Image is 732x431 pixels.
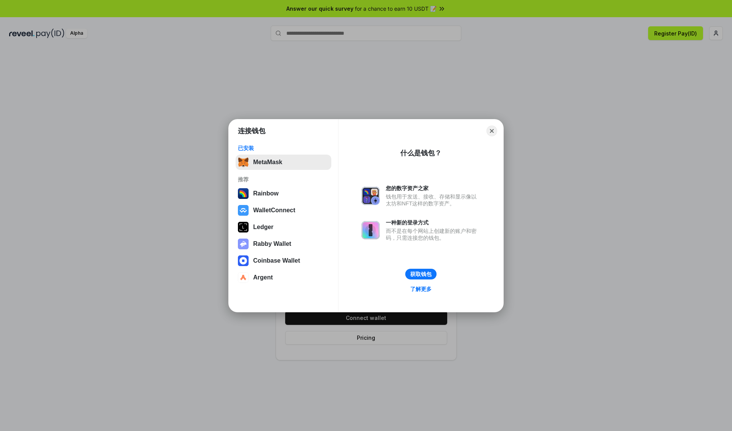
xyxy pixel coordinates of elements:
[386,219,480,226] div: 一种新的登录方式
[253,224,273,231] div: Ledger
[238,272,249,283] img: svg+xml,%3Csvg%20width%3D%2228%22%20height%3D%2228%22%20viewBox%3D%220%200%2028%2028%22%20fill%3D...
[236,155,331,170] button: MetaMask
[236,203,331,218] button: WalletConnect
[238,145,329,152] div: 已安装
[238,205,249,216] img: svg+xml,%3Csvg%20width%3D%2228%22%20height%3D%2228%22%20viewBox%3D%220%200%2028%2028%22%20fill%3D...
[410,286,432,292] div: 了解更多
[238,188,249,199] img: svg+xml,%3Csvg%20width%3D%22120%22%20height%3D%22120%22%20viewBox%3D%220%200%20120%20120%22%20fil...
[406,284,436,294] a: 了解更多
[238,239,249,249] img: svg+xml,%3Csvg%20xmlns%3D%22http%3A%2F%2Fwww.w3.org%2F2000%2Fsvg%22%20fill%3D%22none%22%20viewBox...
[236,186,331,201] button: Rainbow
[238,222,249,232] img: svg+xml,%3Csvg%20xmlns%3D%22http%3A%2F%2Fwww.w3.org%2F2000%2Fsvg%22%20width%3D%2228%22%20height%3...
[400,149,441,158] div: 什么是钱包？
[386,228,480,241] div: 而不是在每个网站上创建新的账户和密码，只需连接您的钱包。
[361,187,380,205] img: svg+xml,%3Csvg%20xmlns%3D%22http%3A%2F%2Fwww.w3.org%2F2000%2Fsvg%22%20fill%3D%22none%22%20viewBox...
[236,236,331,252] button: Rabby Wallet
[253,190,279,197] div: Rainbow
[253,159,282,166] div: MetaMask
[410,271,432,278] div: 获取钱包
[236,253,331,268] button: Coinbase Wallet
[238,176,329,183] div: 推荐
[386,185,480,192] div: 您的数字资产之家
[236,220,331,235] button: Ledger
[386,193,480,207] div: 钱包用于发送、接收、存储和显示像以太坊和NFT这样的数字资产。
[236,270,331,285] button: Argent
[253,207,295,214] div: WalletConnect
[238,126,265,136] h1: 连接钱包
[238,255,249,266] img: svg+xml,%3Csvg%20width%3D%2228%22%20height%3D%2228%22%20viewBox%3D%220%200%2028%2028%22%20fill%3D...
[253,241,291,247] div: Rabby Wallet
[405,269,437,279] button: 获取钱包
[253,274,273,281] div: Argent
[238,157,249,168] img: svg+xml,%3Csvg%20fill%3D%22none%22%20height%3D%2233%22%20viewBox%3D%220%200%2035%2033%22%20width%...
[486,126,497,136] button: Close
[253,257,300,264] div: Coinbase Wallet
[361,221,380,239] img: svg+xml,%3Csvg%20xmlns%3D%22http%3A%2F%2Fwww.w3.org%2F2000%2Fsvg%22%20fill%3D%22none%22%20viewBox...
